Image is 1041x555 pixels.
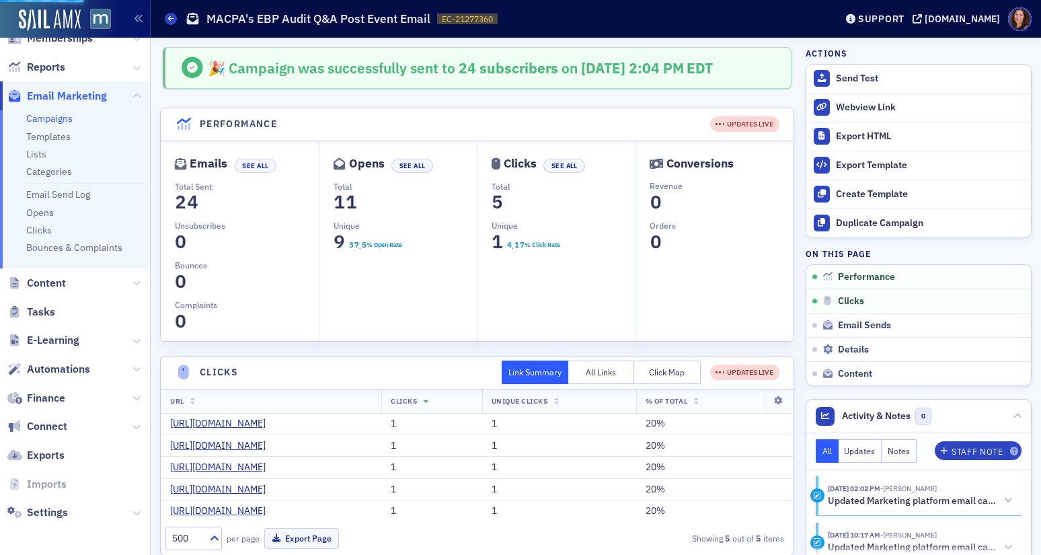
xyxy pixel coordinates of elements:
div: 1 [492,484,627,496]
a: Bounces & Complaints [26,242,122,254]
div: Activity [810,535,824,550]
button: All [816,439,839,463]
span: 24 subscribers [455,59,558,77]
span: 0 [171,230,190,254]
div: Opens [349,160,385,168]
span: 5 [489,190,507,214]
span: 0 [171,309,190,333]
a: Email Marketing [7,89,107,104]
span: Natalie Antonakas [880,484,937,493]
div: [DOMAIN_NAME] [925,13,1000,25]
a: Memberships [7,31,93,46]
span: EDT [684,59,713,77]
span: 0 [647,190,665,214]
strong: 5 [754,532,763,544]
a: Email Send Log [26,188,90,200]
span: 7 [353,239,360,251]
p: Total Sent [175,180,319,192]
a: Connect [7,419,67,434]
button: Updated Marketing platform email campaign: MACPA's EBP Audit Q&A Post Event Email [828,494,1012,508]
div: 1 [492,418,627,430]
a: Imports [7,477,67,492]
div: 1 [492,461,627,474]
a: [URL][DOMAIN_NAME] [170,484,276,496]
button: See All [235,159,276,173]
button: Click Map [634,361,701,384]
a: Automations [7,362,90,377]
div: Emails [190,160,227,168]
div: Staff Note [952,448,1003,455]
section: 0 [650,194,662,210]
a: Export Template [806,151,1031,180]
button: All Links [568,361,635,384]
h4: Clicks [200,365,238,379]
div: % Click Rate [525,240,560,250]
span: 1 [489,230,507,254]
div: Create Template [836,188,1024,200]
h4: Performance [200,117,277,131]
span: Email Marketing [27,89,107,104]
p: Total [334,180,477,192]
section: 24 [175,194,199,210]
div: Send Test [836,73,1024,85]
div: Duplicate Campaign [836,217,1024,229]
section: 0 [175,274,187,289]
span: . [512,242,514,252]
a: Reports [7,60,65,75]
div: 1 [391,418,473,430]
span: 2:04 PM [629,59,684,77]
a: Finance [7,391,65,406]
a: Exports [7,448,65,463]
div: Showing out of items [587,532,784,544]
a: Opens [26,207,54,219]
button: Send Test [806,65,1031,93]
span: Clicks [838,295,864,307]
span: E-Learning [27,333,79,348]
span: 7 [518,239,525,251]
span: % Of Total [646,396,687,406]
button: Staff Note [935,441,1021,460]
span: Clicks [391,396,417,406]
section: 1 [492,234,504,250]
div: Activity [810,488,824,503]
p: Orders [650,219,793,231]
span: Exports [27,448,65,463]
a: Settings [7,505,68,520]
div: UPDATES LIVE [716,367,773,378]
p: Bounces [175,259,319,271]
div: Export HTML [836,131,1024,143]
h5: Updated Marketing platform email campaign: MACPA's EBP Audit Q&A Post Event Email [828,542,999,554]
h1: MACPA's EBP Audit Q&A Post Event Email [206,11,430,27]
section: 4.17 [506,240,525,250]
span: 2 [171,190,190,214]
span: Imports [27,477,67,492]
a: [URL][DOMAIN_NAME] [170,440,276,452]
span: 9 [330,230,348,254]
p: Unique [492,219,635,231]
span: Automations [27,362,90,377]
a: [URL][DOMAIN_NAME] [170,461,276,474]
span: Settings [27,505,68,520]
div: 1 [391,505,473,517]
div: UPDATES LIVE [716,119,773,130]
a: Clicks [26,224,52,236]
div: Support [858,13,904,25]
span: 5 [360,239,367,251]
button: Export Page [264,528,339,549]
span: Activity & Notes [842,409,911,423]
div: 20% [646,484,784,496]
h4: Actions [806,47,847,59]
p: Unique [334,219,477,231]
button: See All [543,159,585,173]
label: per page [227,532,260,544]
span: EC-21277360 [442,13,493,25]
p: Total [492,180,635,192]
div: 20% [646,461,784,474]
p: Complaints [175,299,319,311]
span: Memberships [27,31,93,46]
button: See All [391,159,433,173]
span: 4 [506,239,512,251]
a: View Homepage [81,9,111,32]
div: 20% [646,440,784,452]
span: Finance [27,391,65,406]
